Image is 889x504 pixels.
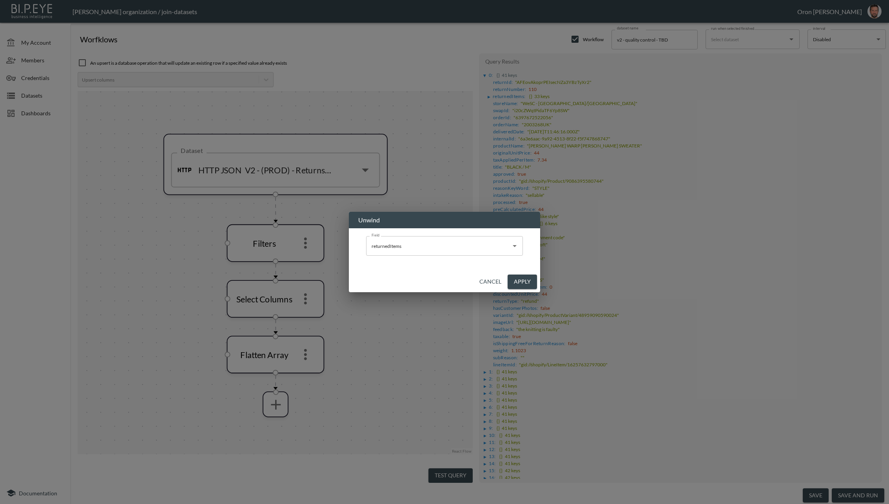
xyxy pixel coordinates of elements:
button: Open [509,240,520,251]
input: Field [370,240,508,252]
button: Cancel [476,275,504,289]
label: Field [372,233,380,238]
button: Apply [508,275,537,289]
h2: Unwind [349,212,540,228]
